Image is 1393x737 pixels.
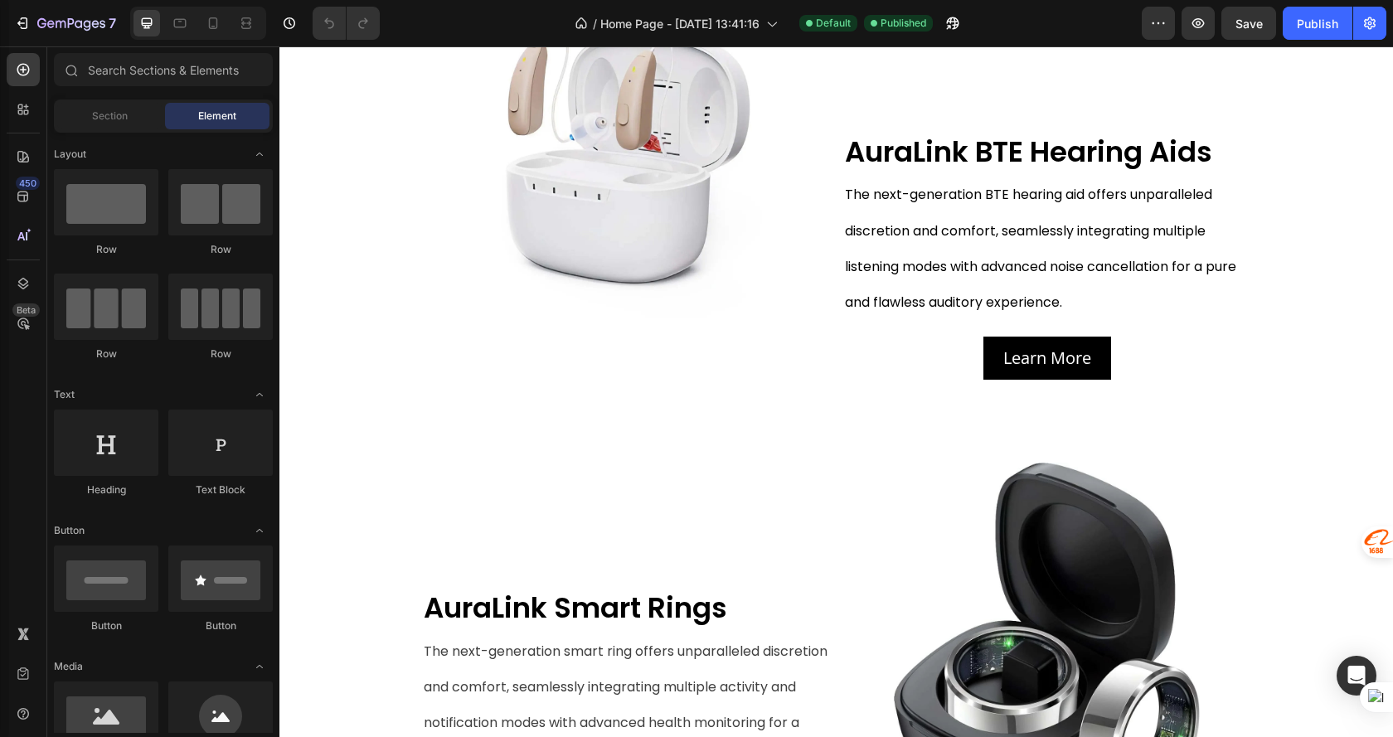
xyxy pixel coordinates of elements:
a: Learn More [704,290,832,333]
p: 7 [109,13,116,33]
span: Toggle open [246,141,273,167]
span: Toggle open [246,381,273,408]
span: Button [54,523,85,538]
div: Publish [1297,15,1338,32]
span: Text [54,387,75,402]
span: Toggle open [246,517,273,544]
button: Publish [1283,7,1352,40]
div: Row [54,347,158,361]
div: 450 [16,177,40,190]
span: Section [92,109,128,124]
input: Search Sections & Elements [54,53,273,86]
span: Element [198,109,236,124]
div: Button [168,618,273,633]
div: Row [168,242,273,257]
span: Toggle open [246,653,273,680]
div: Beta [12,303,40,317]
p: Learn More [724,300,812,323]
button: 7 [7,7,124,40]
span: Default [816,16,851,31]
span: Media [54,659,83,674]
div: Row [54,242,158,257]
span: Save [1235,17,1263,31]
div: Undo/Redo [313,7,380,40]
span: Layout [54,147,86,162]
span: The next-generation smart ring offers unparalleled discretion and comfort, seamlessly integrating... [144,595,548,722]
span: Home Page - [DATE] 13:41:16 [600,15,760,32]
strong: AuraLink Smart Rings [144,541,448,581]
div: Heading [54,482,158,497]
div: Row [168,347,273,361]
iframe: Design area [279,46,1393,737]
span: Published [881,16,926,31]
span: / [593,15,597,32]
button: Save [1221,7,1276,40]
strong: AuraLink BTE Hearing Aids [565,85,933,125]
span: The next-generation BTE hearing aid offers unparalleled discretion and comfort, seamlessly integr... [565,138,957,265]
div: Open Intercom Messenger [1337,656,1376,696]
div: Text Block [168,482,273,497]
div: Button [54,618,158,633]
